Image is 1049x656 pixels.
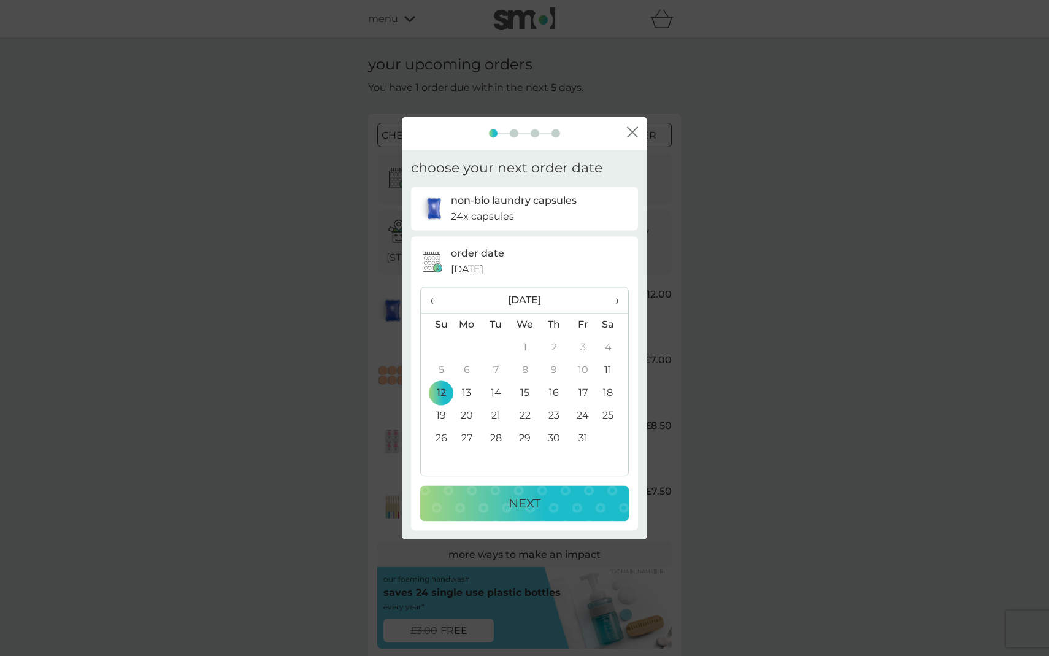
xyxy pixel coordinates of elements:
td: 22 [510,404,540,427]
td: 5 [421,359,452,382]
td: 2 [540,336,569,359]
td: 3 [569,336,598,359]
span: [DATE] [451,261,483,277]
p: 24x capsules [451,209,514,225]
td: 11 [598,359,628,382]
td: 27 [452,427,482,450]
th: Sa [598,314,628,337]
td: 17 [569,382,598,404]
td: 8 [510,359,540,382]
td: 28 [482,427,510,450]
td: 30 [540,427,569,450]
td: 21 [482,404,510,427]
th: Tu [482,314,510,337]
td: 19 [421,404,452,427]
img: non-bio laundry capsules [420,195,448,223]
td: 1 [510,336,540,359]
span: ‹ [430,287,443,313]
td: 6 [452,359,482,382]
button: close [627,126,638,139]
th: [DATE] [452,287,598,314]
td: 12 [421,382,452,404]
td: 29 [510,427,540,450]
span: › [607,287,619,313]
td: 23 [540,404,569,427]
p: NEXT [509,493,540,513]
td: 13 [452,382,482,404]
th: Th [540,314,569,337]
button: NEXT [420,485,629,521]
th: We [510,314,540,337]
th: Mo [452,314,482,337]
h2: choose your next order date [411,159,602,178]
td: 4 [598,336,628,359]
td: 16 [540,382,569,404]
td: 31 [569,427,598,450]
p: non-bio laundry capsules [451,193,577,209]
td: 20 [452,404,482,427]
td: 7 [482,359,510,382]
td: 24 [569,404,598,427]
td: 15 [510,382,540,404]
td: 18 [598,382,628,404]
th: Su [421,314,452,337]
td: 26 [421,427,452,450]
th: Fr [569,314,598,337]
p: order date [451,246,504,262]
td: 10 [569,359,598,382]
td: 25 [598,404,628,427]
td: 14 [482,382,510,404]
td: 9 [540,359,569,382]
